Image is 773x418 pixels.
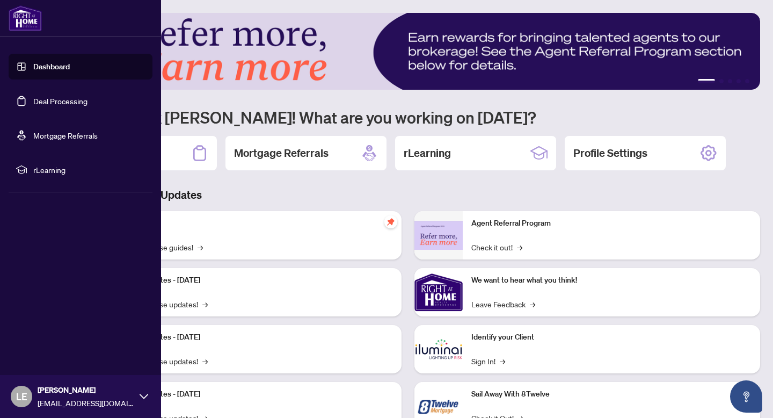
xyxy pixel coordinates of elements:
img: We want to hear what you think! [414,268,463,316]
span: → [530,298,535,310]
p: We want to hear what you think! [471,275,752,286]
p: Platform Updates - [DATE] [113,331,393,343]
button: 2 [719,79,724,83]
a: Sign In!→ [471,355,505,367]
h1: Welcome back [PERSON_NAME]! What are you working on [DATE]? [56,107,760,127]
a: Check it out!→ [471,241,522,253]
p: Sail Away With 8Twelve [471,388,752,400]
p: Identify your Client [471,331,752,343]
span: → [202,355,208,367]
span: → [202,298,208,310]
button: 3 [728,79,732,83]
p: Platform Updates - [DATE] [113,388,393,400]
a: Dashboard [33,62,70,71]
span: LE [16,389,27,404]
img: logo [9,5,42,31]
p: Platform Updates - [DATE] [113,275,393,286]
a: Leave Feedback→ [471,298,535,310]
span: → [198,241,203,253]
img: Agent Referral Program [414,221,463,250]
span: rLearning [33,164,145,176]
span: → [517,241,522,253]
span: pushpin [384,215,397,228]
span: [EMAIL_ADDRESS][DOMAIN_NAME] [38,397,134,409]
h3: Brokerage & Industry Updates [56,188,760,203]
a: Deal Processing [33,96,87,106]
button: 5 [745,79,749,83]
button: Open asap [730,380,762,413]
img: Slide 0 [56,13,760,90]
span: → [500,355,505,367]
button: 1 [698,79,715,83]
span: [PERSON_NAME] [38,384,134,396]
p: Agent Referral Program [471,218,752,229]
button: 4 [736,79,741,83]
p: Self-Help [113,218,393,229]
h2: Profile Settings [573,146,647,161]
img: Identify your Client [414,325,463,373]
h2: rLearning [404,146,451,161]
a: Mortgage Referrals [33,131,98,140]
h2: Mortgage Referrals [234,146,329,161]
